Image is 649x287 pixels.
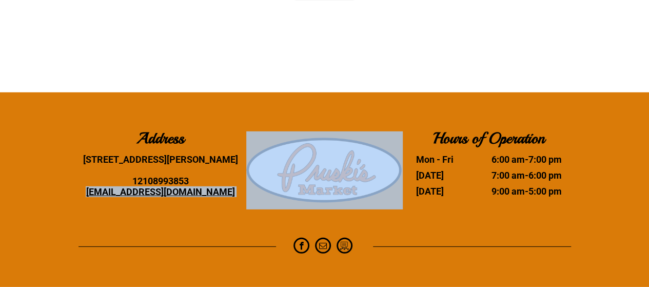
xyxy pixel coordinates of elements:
[476,154,562,165] dd: -
[416,186,474,197] dt: [DATE]
[136,128,184,148] b: Address
[315,238,331,256] a: email
[78,176,243,186] div: 12108993853
[476,170,562,181] dd: -
[476,186,562,197] dd: -
[337,238,352,256] a: Social network
[86,186,234,197] a: [EMAIL_ADDRESS][DOMAIN_NAME]
[491,170,524,181] time: 7:00 am
[416,154,474,165] dt: Mon - Fri
[416,170,474,181] dt: [DATE]
[246,131,403,210] img: Pruski-s+Market+HQ+Logo2-1920w.png
[78,154,243,165] div: [STREET_ADDRESS][PERSON_NAME]
[528,170,561,181] time: 6:00 pm
[528,186,561,197] time: 5:00 pm
[491,154,524,165] time: 6:00 am
[432,128,544,148] b: Hours of Operation
[491,186,524,197] time: 9:00 am
[528,154,561,165] time: 7:00 pm
[293,238,309,256] a: facebook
